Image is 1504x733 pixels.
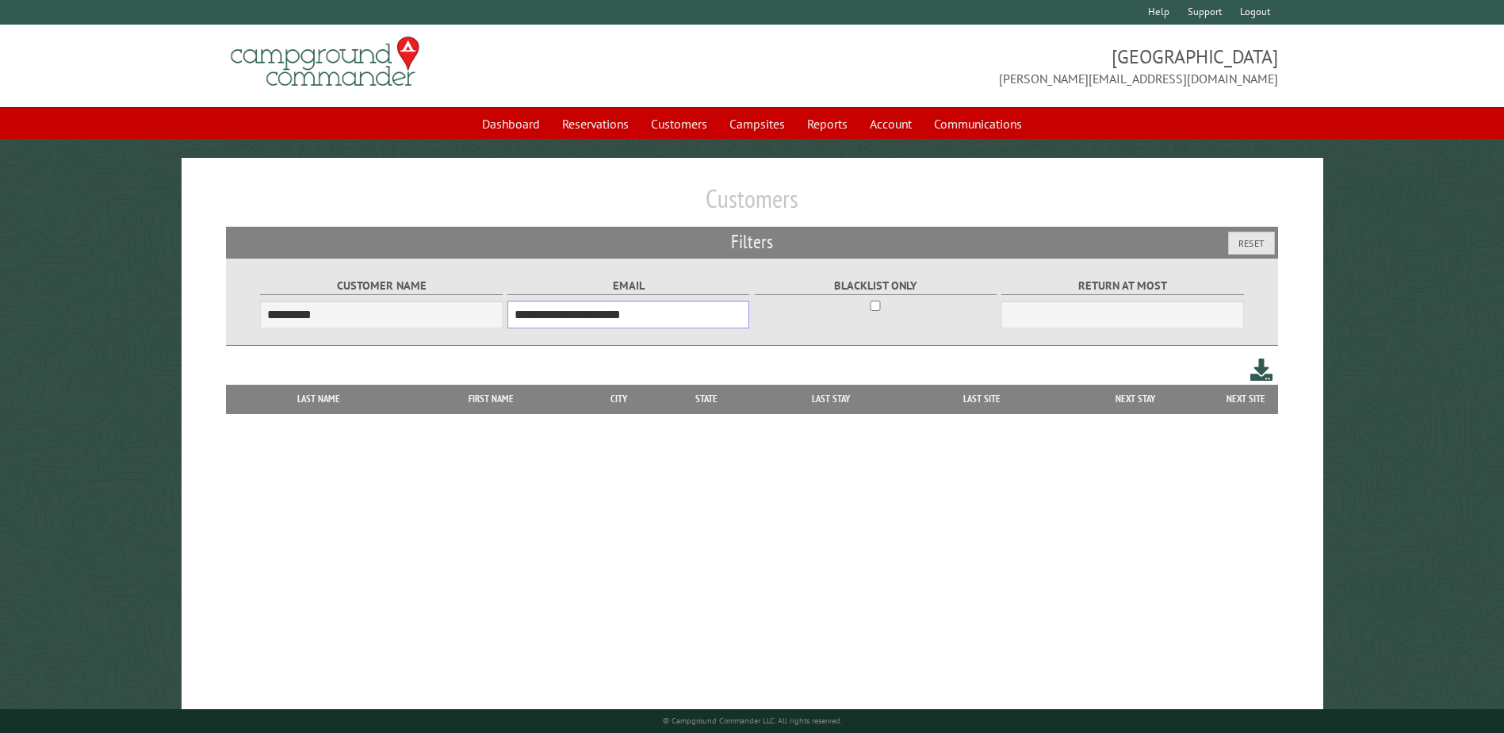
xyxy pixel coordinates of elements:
[860,109,921,139] a: Account
[226,227,1277,257] h2: Filters
[1057,385,1215,413] th: Next Stay
[663,716,842,726] small: © Campground Commander LLC. All rights reserved.
[507,277,749,295] label: Email
[1001,277,1243,295] label: Return at most
[720,109,794,139] a: Campsites
[798,109,857,139] a: Reports
[658,385,756,413] th: State
[924,109,1031,139] a: Communications
[553,109,638,139] a: Reservations
[907,385,1056,413] th: Last Site
[234,385,403,413] th: Last Name
[756,385,908,413] th: Last Stay
[641,109,717,139] a: Customers
[1250,355,1273,385] a: Download this customer list (.csv)
[473,109,549,139] a: Dashboard
[1228,232,1275,255] button: Reset
[580,385,658,413] th: City
[226,31,424,93] img: Campground Commander
[260,277,502,295] label: Customer Name
[752,44,1278,88] span: [GEOGRAPHIC_DATA] [PERSON_NAME][EMAIL_ADDRESS][DOMAIN_NAME]
[403,385,580,413] th: First Name
[755,277,997,295] label: Blacklist only
[226,183,1277,227] h1: Customers
[1215,385,1278,413] th: Next Site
